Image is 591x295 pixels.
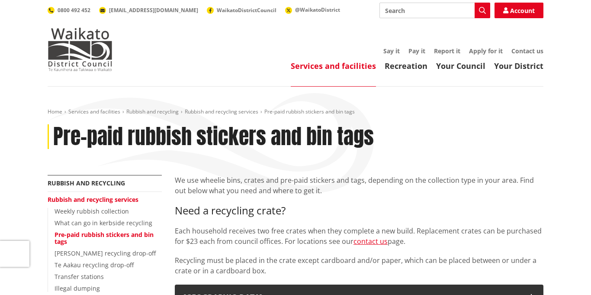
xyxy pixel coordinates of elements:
[55,230,154,246] a: Pre-paid rubbish stickers and bin tags
[55,219,152,227] a: What can go in kerbside recycling
[48,108,62,115] a: Home
[48,179,125,187] a: Rubbish and recycling
[175,255,543,276] p: Recycling must be placed in the crate except cardboard and/or paper, which can be placed between ...
[264,108,355,115] span: Pre-paid rubbish stickers and bin tags
[217,6,276,14] span: WaikatoDistrictCouncil
[55,284,100,292] a: Illegal dumping
[55,249,156,257] a: [PERSON_NAME] recycling drop-off
[436,61,485,71] a: Your Council
[99,6,198,14] a: [EMAIL_ADDRESS][DOMAIN_NAME]
[48,195,138,204] a: Rubbish and recycling services
[494,61,543,71] a: Your District
[175,226,543,246] p: Each household receives two free crates when they complete a new build. Replacement crates can be...
[55,272,104,281] a: Transfer stations
[291,61,376,71] a: Services and facilities
[175,204,543,217] h3: Need a recycling crate?
[511,47,543,55] a: Contact us
[48,28,112,71] img: Waikato District Council - Te Kaunihera aa Takiwaa o Waikato
[434,47,460,55] a: Report it
[126,108,179,115] a: Rubbish and recycling
[55,261,134,269] a: Te Aakau recycling drop-off
[408,47,425,55] a: Pay it
[285,6,340,13] a: @WaikatoDistrict
[109,6,198,14] span: [EMAIL_ADDRESS][DOMAIN_NAME]
[385,61,427,71] a: Recreation
[185,108,258,115] a: Rubbish and recycling services
[383,47,400,55] a: Say it
[68,108,120,115] a: Services and facilities
[379,3,490,18] input: Search input
[495,3,543,18] a: Account
[48,108,543,116] nav: breadcrumb
[175,175,543,196] p: We use wheelie bins, crates and pre-paid stickers and tags, depending on the collection type in y...
[48,6,90,14] a: 0800 492 452
[58,6,90,14] span: 0800 492 452
[295,6,340,13] span: @WaikatoDistrict
[207,6,276,14] a: WaikatoDistrictCouncil
[353,237,388,246] a: contact us
[55,207,129,215] a: Weekly rubbish collection
[53,124,374,149] h1: Pre-paid rubbish stickers and bin tags
[469,47,503,55] a: Apply for it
